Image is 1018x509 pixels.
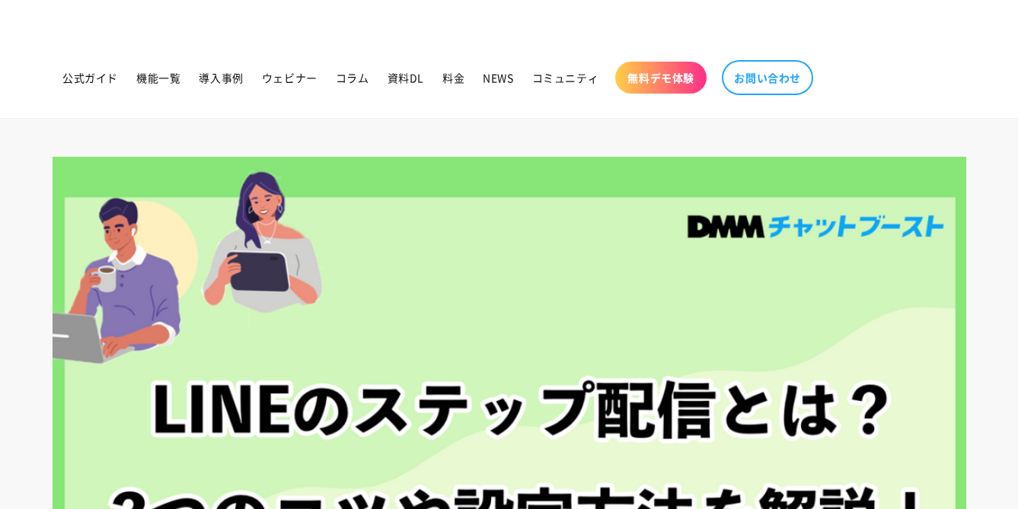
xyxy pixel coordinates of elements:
a: 導入事例 [190,62,252,94]
span: 機能一覧 [136,71,180,84]
span: 公式ガイド [62,71,118,84]
a: NEWS [474,62,522,94]
a: 機能一覧 [127,62,190,94]
span: お問い合わせ [734,71,801,84]
span: 資料DL [388,71,424,84]
a: お問い合わせ [722,60,813,95]
a: 料金 [433,62,474,94]
span: 無料デモ体験 [627,71,694,84]
span: 導入事例 [199,71,243,84]
a: 公式ガイド [53,62,127,94]
span: コラム [336,71,369,84]
span: ウェビナー [262,71,318,84]
span: NEWS [483,71,513,84]
a: コラム [327,62,378,94]
a: 資料DL [378,62,433,94]
span: 料金 [442,71,464,84]
span: コミュニティ [532,71,599,84]
a: ウェビナー [253,62,327,94]
a: コミュニティ [523,62,608,94]
a: 無料デモ体験 [615,62,707,94]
